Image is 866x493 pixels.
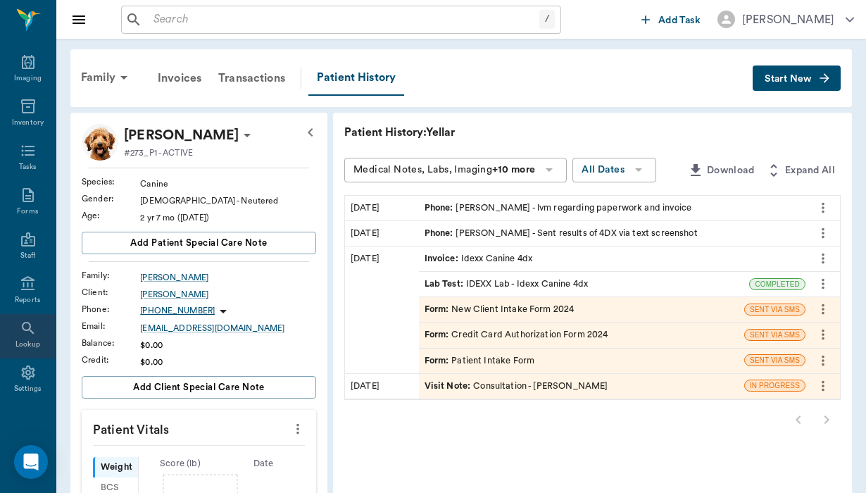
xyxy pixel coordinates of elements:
[785,162,835,180] span: Expand All
[140,177,316,190] div: Canine
[812,221,834,245] button: more
[14,73,42,84] div: Imaging
[82,337,140,349] div: Balance :
[745,304,805,315] span: SENT VIA SMS
[82,269,140,282] div: Family :
[140,339,316,351] div: $0.00
[745,380,805,391] span: IN PROGRESS
[140,211,316,224] div: 2 yr 7 mo ([DATE])
[753,65,841,92] button: Start New
[139,457,222,470] div: Score ( lb )
[65,6,93,34] button: Close drawer
[82,192,140,205] div: Gender :
[308,61,404,96] a: Patient History
[425,380,608,393] div: Consultation - [PERSON_NAME]
[20,251,35,261] div: Staff
[812,297,834,321] button: more
[15,295,41,306] div: Reports
[745,330,805,340] span: SENT VIA SMS
[345,374,419,399] div: [DATE]
[82,354,140,366] div: Credit :
[82,286,140,299] div: Client :
[82,232,316,254] button: Add patient Special Care Note
[124,124,239,146] p: [PERSON_NAME]
[492,165,535,175] b: +10 more
[425,252,533,266] div: Idexx Canine 4dx
[425,201,692,215] div: [PERSON_NAME] - lvm regarding paperwork and invoice
[124,124,239,146] div: Yellar Fischer
[14,384,42,394] div: Settings
[287,417,309,441] button: more
[12,118,44,128] div: Inventory
[93,457,138,478] div: Weight
[706,6,865,32] button: [PERSON_NAME]
[425,252,461,266] span: Invoice :
[82,376,316,399] button: Add client Special Care Note
[425,227,698,240] div: [PERSON_NAME] - Sent results of 4DX via text screenshot
[425,303,452,316] span: Form :
[82,175,140,188] div: Species :
[82,209,140,222] div: Age :
[82,320,140,332] div: Email :
[742,11,834,28] div: [PERSON_NAME]
[749,278,805,290] div: COMPLETED
[140,271,316,284] a: [PERSON_NAME]
[812,196,834,220] button: more
[73,61,141,94] div: Family
[682,158,760,184] button: Download
[133,380,265,395] span: Add client Special Care Note
[812,374,834,398] button: more
[15,339,40,350] div: Lookup
[812,349,834,373] button: more
[344,124,767,141] p: Patient History: Yellar
[140,356,316,368] div: $0.00
[124,146,193,159] p: #273_P1 - ACTIVE
[425,277,589,291] div: IDEXX Lab - Idexx Canine 4dx
[345,246,419,373] div: [DATE]
[760,158,841,184] button: Expand All
[425,303,575,316] div: New Client Intake Form 2024
[750,279,805,289] span: COMPLETED
[140,288,316,301] a: [PERSON_NAME]
[14,445,48,479] div: Open Intercom Messenger
[82,124,118,161] img: Profile Image
[745,355,805,366] span: SENT VIA SMS
[425,227,456,240] span: Phone :
[572,158,656,182] button: All Dates
[636,6,706,32] button: Add Task
[425,277,466,291] span: Lab Test :
[130,235,267,251] span: Add patient Special Care Note
[812,246,834,270] button: more
[353,161,535,179] div: Medical Notes, Labs, Imaging
[425,328,452,342] span: Form :
[425,380,474,393] span: Visit Note :
[19,162,37,173] div: Tasks
[210,61,294,95] a: Transactions
[148,10,539,30] input: Search
[425,201,456,215] span: Phone :
[140,305,215,317] p: [PHONE_NUMBER]
[82,410,316,445] p: Patient Vitals
[345,221,419,246] div: [DATE]
[425,354,535,368] div: Patient Intake Form
[425,328,608,342] div: Credit Card Authorization Form 2024
[812,323,834,347] button: more
[82,303,140,316] div: Phone :
[812,272,834,296] button: more
[149,61,210,95] a: Invoices
[17,206,38,217] div: Forms
[140,194,316,207] div: [DEMOGRAPHIC_DATA] - Neutered
[345,196,419,220] div: [DATE]
[539,10,555,29] div: /
[140,322,316,335] a: [EMAIL_ADDRESS][DOMAIN_NAME]
[425,354,452,368] span: Form :
[222,457,305,470] div: Date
